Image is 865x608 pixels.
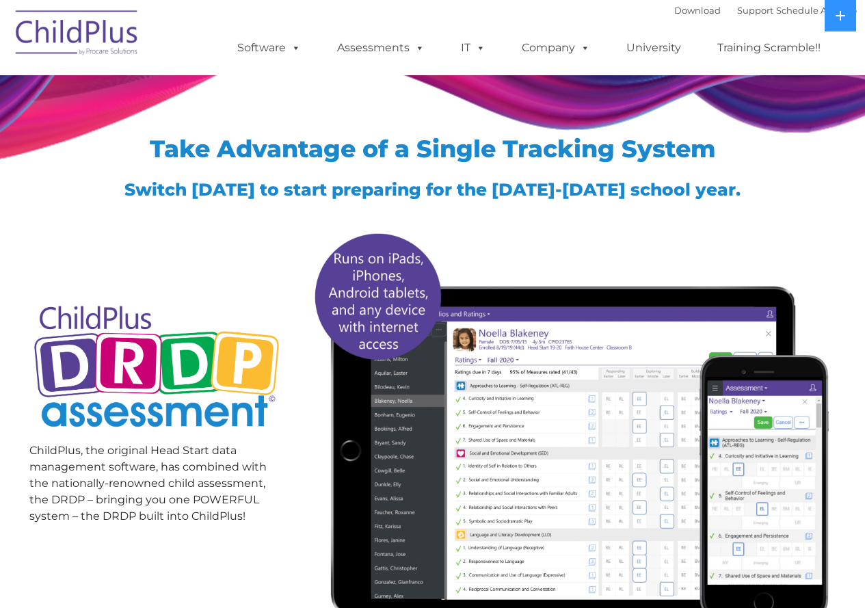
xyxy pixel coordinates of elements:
a: Support [737,5,773,16]
span: ChildPlus, the original Head Start data management software, has combined with the nationally-ren... [29,444,267,523]
a: Assessments [323,34,438,62]
a: IT [447,34,499,62]
a: Schedule A Demo [776,5,857,16]
img: ChildPlus by Procare Solutions [9,1,146,69]
a: Download [674,5,721,16]
a: Company [508,34,604,62]
a: Training Scramble!! [704,34,834,62]
a: University [613,34,695,62]
font: | [674,5,857,16]
span: Take Advantage of a Single Tracking System [150,134,716,163]
a: Software [224,34,315,62]
img: Copyright - DRDP Logo [29,291,284,446]
span: Switch [DATE] to start preparing for the [DATE]-[DATE] school year. [124,179,741,200]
